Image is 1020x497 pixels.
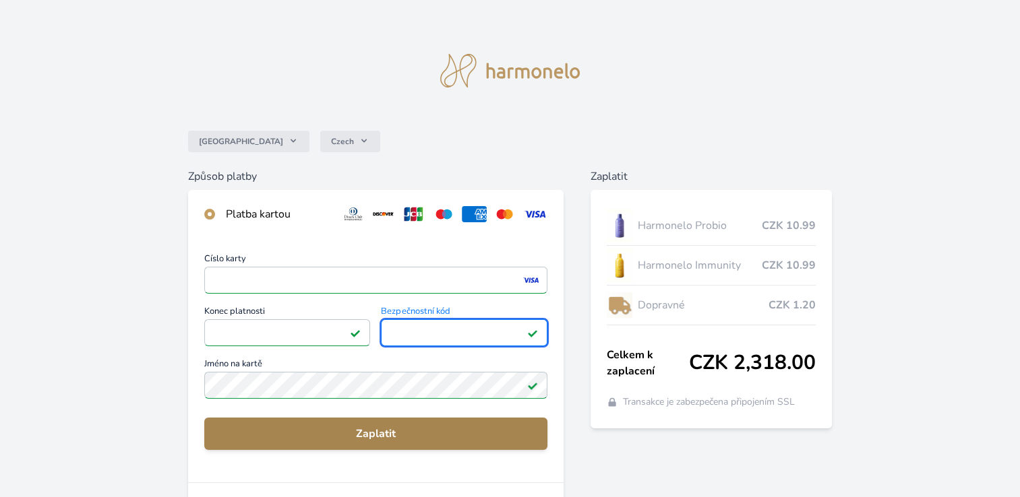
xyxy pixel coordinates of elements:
[204,360,547,372] span: Jméno na kartě
[769,297,816,313] span: CZK 1.20
[371,206,396,222] img: discover.svg
[204,255,547,267] span: Číslo karty
[689,351,816,375] span: CZK 2,318.00
[331,136,354,147] span: Czech
[762,218,816,234] span: CZK 10.99
[381,307,547,319] span: Bezpečnostní kód
[387,323,541,342] iframe: Iframe pro bezpečnostní kód
[522,206,547,222] img: visa.svg
[638,257,762,273] span: Harmonelo Immunity
[607,347,689,379] span: Celkem k zaplacení
[226,206,330,222] div: Platba kartou
[199,136,283,147] span: [GEOGRAPHIC_DATA]
[210,323,365,342] iframe: Iframe pro datum vypršení platnosti
[210,271,541,290] iframe: Iframe pro číslo karty
[623,395,795,409] span: Transakce je zabezpečena připojením SSL
[527,380,538,391] img: Platné pole
[607,249,632,282] img: IMMUNITY_se_stinem_x-lo.jpg
[215,426,537,442] span: Zaplatit
[350,327,361,338] img: Platné pole
[492,206,517,222] img: mc.svg
[762,257,816,273] span: CZK 10.99
[188,168,564,185] h6: Způsob platby
[607,288,632,322] img: delivery-lo.png
[638,297,769,313] span: Dopravné
[204,307,371,319] span: Konec platnosti
[204,418,547,450] button: Zaplatit
[204,372,547,399] input: Jméno na kartěPlatné pole
[522,274,540,286] img: visa
[638,218,762,234] span: Harmonelo Probio
[188,131,309,152] button: [GEOGRAPHIC_DATA]
[401,206,426,222] img: jcb.svg
[462,206,487,222] img: amex.svg
[320,131,380,152] button: Czech
[341,206,366,222] img: diners.svg
[607,209,632,242] img: CLEAN_PROBIO_se_stinem_x-lo.jpg
[527,327,538,338] img: Platné pole
[440,54,580,88] img: logo.svg
[431,206,456,222] img: maestro.svg
[591,168,832,185] h6: Zaplatit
